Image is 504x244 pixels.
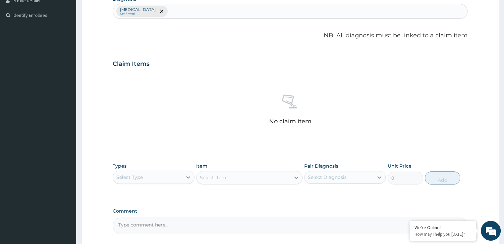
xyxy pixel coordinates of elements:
[109,3,125,19] div: Minimize live chat window
[3,169,126,192] textarea: Type your message and hit 'Enter'
[116,174,143,181] div: Select Type
[12,33,27,50] img: d_794563401_company_1708531726252_794563401
[34,37,111,46] div: Chat with us now
[113,31,467,40] p: NB: All diagnosis must be linked to a claim item
[113,61,149,68] h3: Claim Items
[196,163,207,169] label: Item
[269,118,311,125] p: No claim item
[388,163,412,169] label: Unit Price
[120,7,156,12] p: [MEDICAL_DATA]
[425,171,460,184] button: Add
[113,208,467,214] label: Comment
[304,163,338,169] label: Pair Diagnosis
[113,163,127,169] label: Types
[120,12,156,16] small: Confirmed
[415,224,471,230] div: We're Online!
[308,174,347,181] div: Select Diagnosis
[159,8,165,14] span: remove selection option
[415,231,471,237] p: How may I help you today?
[38,77,91,144] span: We're online!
